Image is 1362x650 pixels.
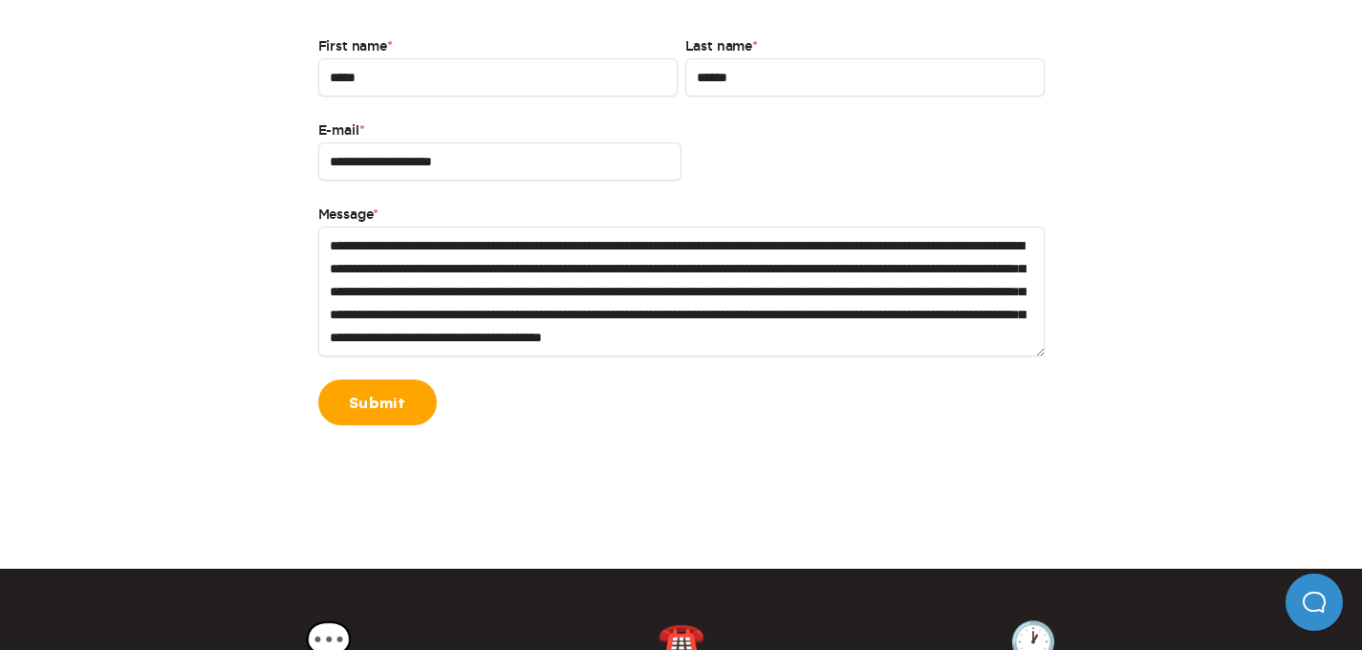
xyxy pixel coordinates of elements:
[318,204,1045,227] label: Message
[318,119,681,142] label: E-mail
[1286,574,1343,631] iframe: Help Scout Beacon - Open
[318,379,437,425] a: Submit
[318,35,678,58] label: First name
[685,35,1045,58] label: Last name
